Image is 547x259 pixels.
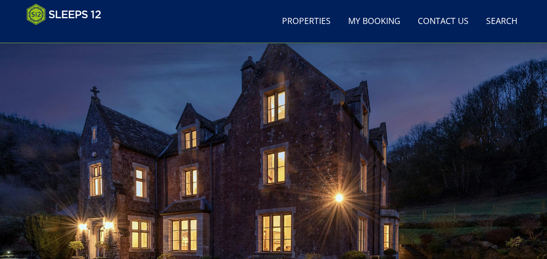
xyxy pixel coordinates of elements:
[22,31,114,38] iframe: Customer reviews powered by Trustpilot
[483,12,521,31] a: Search
[345,12,404,31] a: My Booking
[27,3,101,25] img: Sleeps 12
[414,12,472,31] a: Contact Us
[279,12,334,31] a: Properties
